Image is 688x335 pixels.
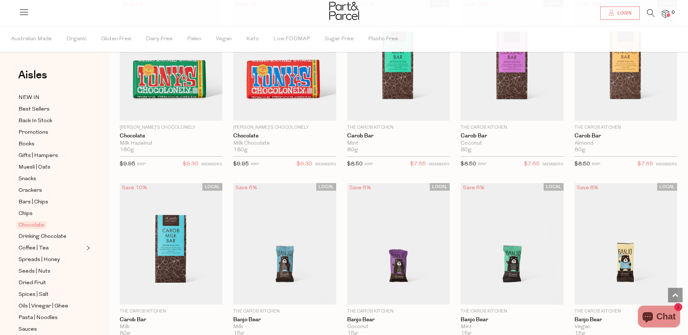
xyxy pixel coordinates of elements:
[347,183,373,193] div: Save 6%
[461,183,487,193] div: Save 6%
[18,267,85,276] a: Seeds | Nuts
[656,162,677,166] small: MEMBERS
[18,151,85,160] a: Gifts | Hampers
[137,162,145,166] small: RRP
[461,183,563,305] img: Banjo Bear
[18,244,85,253] a: Coffee | Tea
[478,162,486,166] small: RRP
[18,163,85,172] a: Muesli | Oats
[368,26,398,52] span: Plastic Free
[233,183,336,305] img: Banjo Bear
[574,124,677,131] p: The Carob Kitchen
[316,183,336,191] span: LOCAL
[183,160,198,169] span: $9.30
[216,26,232,52] span: Vegan
[187,26,201,52] span: Paleo
[120,133,222,139] a: Chocolate
[662,10,669,17] a: 0
[233,324,336,330] div: Milk
[233,140,336,147] div: Milk Chocolate
[18,198,85,207] a: Bars | Chips
[574,133,677,139] a: Carob Bar
[347,124,450,131] p: The Carob Kitchen
[574,317,677,323] a: Banjo Bear
[461,317,563,323] a: Banjo Bear
[410,160,426,169] span: $7.65
[347,161,363,167] span: $8.50
[273,26,310,52] span: Low FODMAP
[233,317,336,323] a: Banjo Bear
[461,324,563,330] div: Mint
[544,183,564,191] span: LOCAL
[18,128,85,137] a: Promotions
[315,162,336,166] small: MEMBERS
[347,133,450,139] a: Carob Bar
[233,124,336,131] p: [PERSON_NAME]'s Chocolonely
[85,244,90,252] button: Expand/Collapse Coffee | Tea
[574,147,585,153] span: 80g
[18,314,58,322] span: Pasta | Noodles
[574,161,590,167] span: $8.50
[364,162,373,166] small: RRP
[120,308,222,315] p: The Carob Kitchen
[233,308,336,315] p: The Carob Kitchen
[18,186,42,195] span: Crackers
[18,290,85,299] a: Spices | Salt
[18,313,85,322] a: Pasta | Noodles
[251,162,259,166] small: RRP
[574,140,677,147] div: Almond
[18,117,52,125] span: Back In Stock
[18,94,40,102] span: NEW IN
[18,210,33,218] span: Chips
[66,26,87,52] span: Organic
[347,324,450,330] div: Coconut
[18,302,68,311] span: Oils | Vinegar | Ghee
[461,147,471,153] span: 80g
[18,67,47,83] span: Aisles
[18,302,85,311] a: Oils | Vinegar | Ghee
[120,317,222,323] a: Carob Bar
[120,183,222,305] img: Carob Bar
[638,160,653,169] span: $7.65
[18,128,48,137] span: Promotions
[18,105,85,114] a: Best Sellers
[120,140,222,147] div: Milk Hazelnut
[574,324,677,330] div: Vegan
[18,175,36,183] span: Snacks
[347,140,450,147] div: Mint
[461,161,476,167] span: $8.50
[429,162,450,166] small: MEMBERS
[325,26,354,52] span: Sugar Free
[233,183,259,193] div: Save 6%
[18,140,85,149] a: Books
[347,147,358,153] span: 80g
[120,161,135,167] span: $9.95
[461,133,563,139] a: Carob Bar
[18,267,50,276] span: Seeds | Nuts
[11,26,52,52] span: Australian Made
[18,256,60,264] span: Spreads | Honey
[574,183,677,305] img: Banjo Bear
[347,317,450,323] a: Banjo Bear
[18,152,58,160] span: Gifts | Hampers
[297,160,312,169] span: $9.30
[120,124,222,131] p: [PERSON_NAME]'s Chocolonely
[18,325,85,334] a: Sauces
[543,162,564,166] small: MEMBERS
[120,183,149,193] div: Save 10%
[18,221,85,229] a: Chocolate
[120,147,134,153] span: 180g
[18,325,37,334] span: Sauces
[18,244,49,253] span: Coffee | Tea
[18,93,85,102] a: NEW IN
[430,183,450,191] span: LOCAL
[461,140,563,147] div: Coconut
[233,161,249,167] span: $9.95
[347,308,450,315] p: The Carob Kitchen
[18,279,46,288] span: Dried Fruit
[18,232,85,241] a: Drinking Chocolate
[146,26,173,52] span: Dairy Free
[18,290,49,299] span: Spices | Salt
[233,147,248,153] span: 180g
[600,7,640,20] a: Login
